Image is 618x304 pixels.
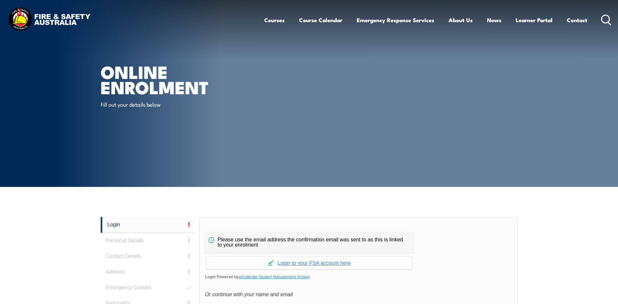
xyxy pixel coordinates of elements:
[101,64,262,94] h1: Online Enrolment
[205,232,413,253] div: Please use the email address the confirmation email was sent to as this is linked to your enrolment
[567,11,587,29] a: Contact
[205,272,511,282] span: Login Powered by
[239,275,310,279] a: aXcelerate Student Management System
[516,11,553,29] a: Learner Portal
[299,11,342,29] a: Course Calendar
[449,11,473,29] a: About Us
[264,11,285,29] a: Courses
[268,260,274,266] img: Log in withaxcelerate
[101,217,196,233] a: Login
[357,11,434,29] a: Emergency Response Services
[101,100,220,108] p: Fill out your details below
[205,290,511,299] div: Or continue with your name and email
[487,11,501,29] a: News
